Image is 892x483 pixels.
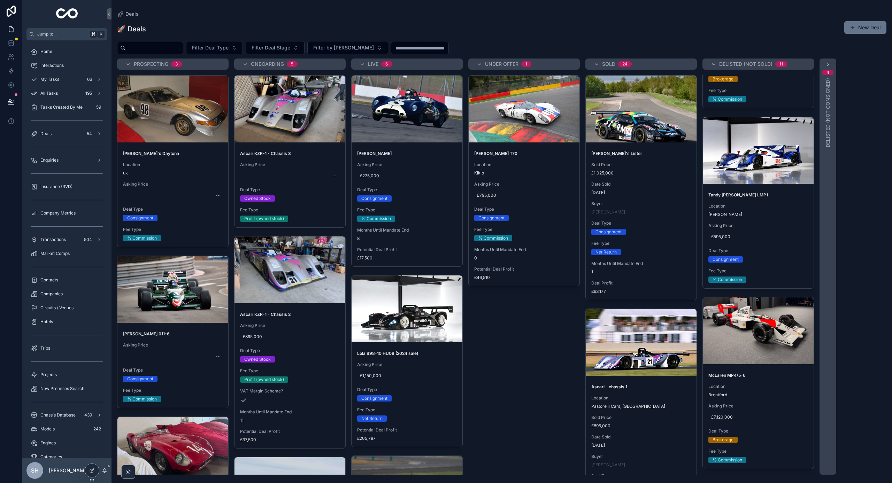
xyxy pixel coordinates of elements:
a: Lola B98-10 HU08 (2024 sale)Asking Price£1,150,000Deal TypeConsignmentFee TypeNet ReturnPotential... [351,275,463,447]
a: Enquiries [26,154,107,166]
a: [PERSON_NAME]'s DaytonaLocationukAsking Price--Deal TypeConsignmentFee Type% Commission [117,75,229,247]
span: Categories [40,454,62,460]
strong: [PERSON_NAME] 011-6 [123,331,170,336]
div: image.jpeg [352,275,462,342]
a: [PERSON_NAME] T70LocationKikloAsking Price£795,000Deal TypeConsignmentFee Type% CommissionMonths ... [468,75,580,286]
span: Deal Type [474,207,574,212]
span: [DATE] [591,443,691,448]
strong: [PERSON_NAME] T70 [474,151,517,156]
span: Trips [40,345,50,351]
a: McLaren MP4/5-6LocationBrentfordAsking Price£7,120,000Deal TypeBrokerageFee Type% Commission [702,297,814,469]
span: Asking Price [357,162,457,168]
div: 514248697_24110362781921714_9217131418909152432_n.jpg [117,76,228,142]
span: Prospecting [134,61,168,68]
span: Delisted (not consigned) [824,78,831,147]
a: Trips [26,342,107,355]
span: 1 [591,269,691,275]
div: Net Return [595,249,617,255]
h1: 🚀 Deals [117,24,146,34]
span: £595,000 [711,234,805,240]
a: [PERSON_NAME] 011-6Asking Price--Deal TypeConsignmentFee Type% Commission [117,256,229,408]
span: Interactions [40,63,64,68]
span: Asking Price [474,181,574,187]
button: New Deal [844,21,886,34]
span: Fee Type [123,388,223,393]
div: Brokerage [713,437,733,443]
strong: McLaren MP4/5-6 [708,373,746,378]
div: Owned Stock [244,195,271,202]
div: Consignment [361,395,387,402]
span: Onboarding [251,61,284,68]
div: 3 [175,61,178,67]
a: My Tasks66 [26,73,107,86]
span: 11 [240,418,340,423]
span: Companies [40,291,63,297]
div: Profit (owned stock) [244,216,284,222]
div: 160916_0700.jpg [469,76,579,142]
span: £275,000 [360,173,454,179]
span: My Tasks [40,77,59,82]
span: Fee Type [357,407,457,413]
span: Brentford [708,392,808,398]
span: £7,120,000 [711,414,805,420]
span: Transactions [40,237,66,242]
span: Engines [40,440,56,446]
a: Ascari KZR-1 - Chassis 2Asking Price£895,000Deal TypeOwned StockFee TypeProfit (owned stock)VAT M... [234,236,346,449]
span: Filter by [PERSON_NAME] [313,44,374,51]
div: 504 [82,235,94,244]
span: Fee Type [240,368,340,374]
a: Ascari KZR-1 - Chassis 3Asking Price--Deal TypeOwned StockFee TypeProfit (owned stock) [234,75,346,228]
div: 11 [779,61,783,67]
span: Sold Price [591,415,691,420]
div: -- [333,173,337,179]
div: % Commission [713,96,742,102]
span: Deal Type [591,220,691,226]
span: Deal Type [123,207,223,212]
span: Hotels [40,319,53,325]
span: Tasks Created By Me [40,104,83,110]
span: Location [708,203,808,209]
span: Fee Type [591,241,691,246]
div: % Commission [127,396,157,402]
button: Select Button [186,41,243,54]
a: Tasks Created By Me59 [26,101,107,114]
span: £17,500 [357,255,457,261]
span: Asking Price [708,223,808,228]
span: Circuits / Venues [40,305,74,311]
span: Deals [125,10,139,17]
span: Deal Type [357,387,457,392]
div: Consignment [361,195,387,202]
span: Asking Price [123,342,223,348]
a: [PERSON_NAME] [591,209,625,215]
span: [PERSON_NAME] [708,212,808,217]
strong: Ascari - chassis 1 [591,384,627,389]
div: 4 [826,70,829,75]
span: Location [708,384,808,389]
div: IMG_1331.JPG [234,76,345,142]
span: Potential Deal Profit [357,427,457,433]
span: £37,500 [240,437,340,443]
span: Fee Type [123,227,223,232]
div: % Commission [127,235,157,241]
span: All Tasks [40,91,58,96]
span: Deal Type [708,428,808,434]
span: Pastorelli Cars, [GEOGRAPHIC_DATA] [591,404,691,409]
span: New Premises Search [40,386,84,391]
a: Tandy [PERSON_NAME] LMP1Location[PERSON_NAME]Asking Price£595,000Deal TypeConsignmentFee Type% Co... [702,117,814,289]
span: £46,510 [474,275,574,280]
a: Contacts [26,274,107,286]
div: Consignment [127,215,153,221]
span: Months Until Mandate End [357,227,457,233]
div: 1 [525,61,527,67]
span: Deal Type [123,367,223,373]
span: Months Until Mandate End [591,261,691,266]
span: SH [31,466,39,475]
span: Deal Type [357,187,457,193]
span: [DATE] [591,190,691,195]
strong: Ascari KZR-1 - Chassis 3 [240,151,291,156]
span: Buyer [591,454,691,459]
div: Profit (owned stock) [244,376,284,383]
span: [PERSON_NAME] [591,462,625,468]
span: Jump to... [37,31,87,37]
a: New Premises Search [26,382,107,395]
